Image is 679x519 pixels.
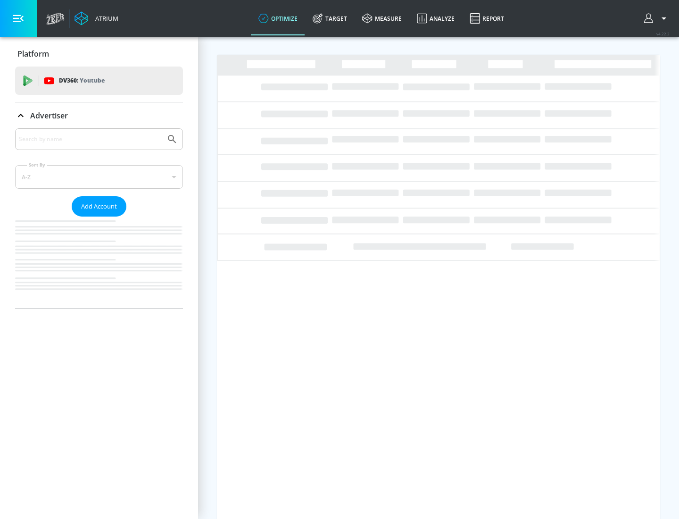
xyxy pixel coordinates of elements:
[30,110,68,121] p: Advertiser
[15,217,183,308] nav: list of Advertiser
[656,31,670,36] span: v 4.22.2
[59,75,105,86] p: DV360:
[462,1,512,35] a: Report
[81,201,117,212] span: Add Account
[17,49,49,59] p: Platform
[15,41,183,67] div: Platform
[80,75,105,85] p: Youtube
[15,165,183,189] div: A-Z
[305,1,355,35] a: Target
[251,1,305,35] a: optimize
[75,11,118,25] a: Atrium
[15,102,183,129] div: Advertiser
[27,162,47,168] label: Sort By
[15,67,183,95] div: DV360: Youtube
[19,133,162,145] input: Search by name
[355,1,409,35] a: measure
[15,128,183,308] div: Advertiser
[409,1,462,35] a: Analyze
[91,14,118,23] div: Atrium
[72,196,126,217] button: Add Account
